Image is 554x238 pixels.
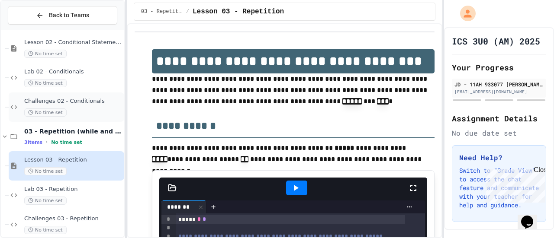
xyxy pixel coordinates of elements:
[452,35,540,47] h1: ICS 3U0 (AM) 2025
[24,186,122,193] span: Lab 03 - Repetition
[8,6,117,25] button: Back to Teams
[452,61,546,73] h2: Your Progress
[24,68,122,76] span: Lab 02 - Conditionals
[51,140,82,145] span: No time set
[452,128,546,138] div: No due date set
[24,215,122,222] span: Challenges 03 - Repetition
[454,89,544,95] div: [EMAIL_ADDRESS][DOMAIN_NAME]
[24,50,67,58] span: No time set
[24,167,67,175] span: No time set
[24,156,122,164] span: Lesson 03 - Repetition
[3,3,60,55] div: Chat with us now!Close
[46,139,48,146] span: •
[451,3,478,23] div: My Account
[482,166,545,203] iframe: chat widget
[24,79,67,87] span: No time set
[454,80,544,88] div: JD - 11AH 933077 [PERSON_NAME] SS
[459,166,539,209] p: Switch to "Grade View" to access the chat feature and communicate with your teacher for help and ...
[24,108,67,117] span: No time set
[518,203,545,229] iframe: chat widget
[24,127,122,135] span: 03 - Repetition (while and for)
[49,11,89,20] span: Back to Teams
[24,98,122,105] span: Challenges 02 - Conditionals
[459,152,539,163] h3: Need Help?
[452,112,546,124] h2: Assignment Details
[186,8,189,15] span: /
[24,226,67,234] span: No time set
[141,8,183,15] span: 03 - Repetition (while and for)
[24,39,122,46] span: Lesson 02 - Conditional Statements (if)
[193,6,284,17] span: Lesson 03 - Repetition
[24,197,67,205] span: No time set
[24,140,42,145] span: 3 items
